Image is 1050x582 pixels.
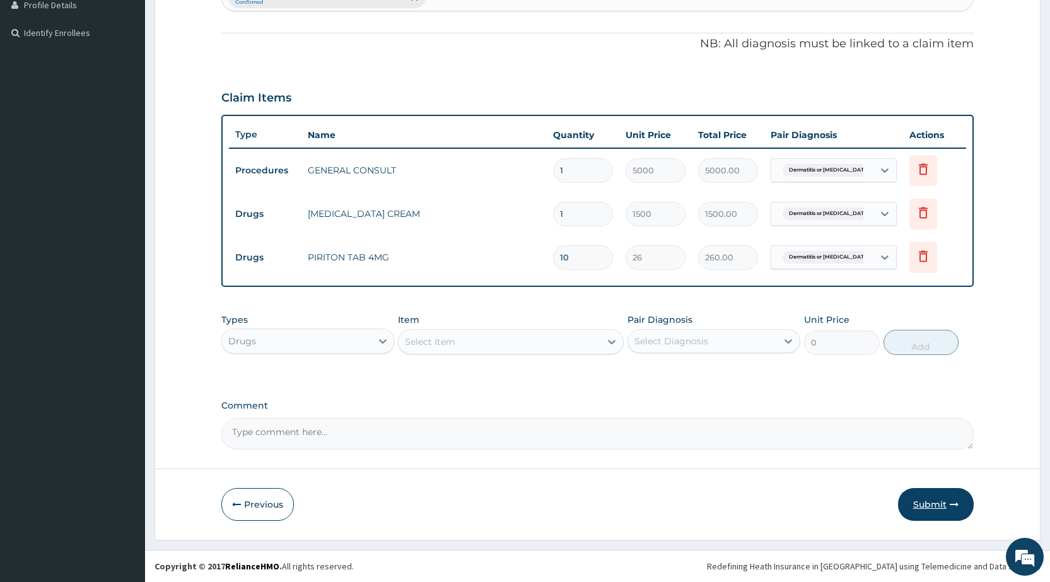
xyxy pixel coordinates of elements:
textarea: Type your message and hit 'Enter' [6,344,240,388]
th: Unit Price [619,122,692,148]
span: Dermatitis or [MEDICAL_DATA], unspecif... [783,251,904,264]
td: Procedures [229,159,301,182]
div: Drugs [228,335,256,347]
button: Previous [221,488,294,521]
footer: All rights reserved. [145,550,1050,582]
p: NB: All diagnosis must be linked to a claim item [221,36,974,52]
th: Name [301,122,547,148]
th: Total Price [692,122,764,148]
a: RelianceHMO [225,561,279,572]
th: Pair Diagnosis [764,122,903,148]
span: We're online! [73,159,174,286]
td: Drugs [229,202,301,226]
div: Minimize live chat window [207,6,237,37]
div: Select Item [405,335,455,348]
td: Drugs [229,246,301,269]
th: Actions [903,122,966,148]
div: Chat with us now [66,71,212,87]
td: GENERAL CONSULT [301,158,547,183]
th: Quantity [547,122,619,148]
th: Type [229,123,301,146]
img: d_794563401_company_1708531726252_794563401 [23,63,51,95]
label: Pair Diagnosis [627,313,692,326]
button: Submit [898,488,974,521]
div: Redefining Heath Insurance in [GEOGRAPHIC_DATA] using Telemedicine and Data Science! [707,560,1041,573]
label: Unit Price [804,313,849,326]
span: Dermatitis or [MEDICAL_DATA], unspecif... [783,164,904,177]
h3: Claim Items [221,91,291,105]
span: Dermatitis or [MEDICAL_DATA], unspecif... [783,207,904,220]
td: [MEDICAL_DATA] CREAM [301,201,547,226]
label: Comment [221,400,974,411]
div: Select Diagnosis [634,335,708,347]
strong: Copyright © 2017 . [155,561,282,572]
button: Add [884,330,959,355]
label: Item [398,313,419,326]
td: PIRITON TAB 4MG [301,245,547,270]
label: Types [221,315,248,325]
